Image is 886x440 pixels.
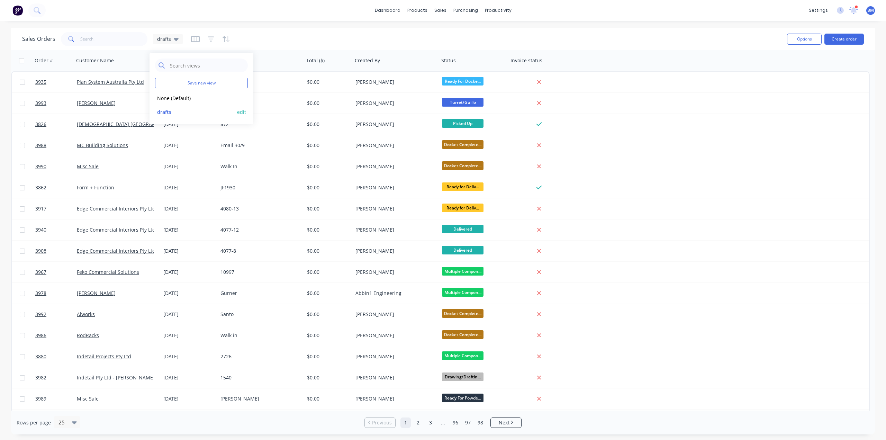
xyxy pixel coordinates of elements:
ul: Pagination [362,417,524,428]
span: Multiple Compon... [442,351,483,360]
div: [DATE] [163,121,215,128]
span: Previous [372,419,392,426]
div: $0.00 [307,332,348,339]
a: 3986 [35,325,77,346]
div: [DATE] [163,184,215,191]
a: 3982 [35,367,77,388]
div: [PERSON_NAME] [355,142,432,149]
a: RodRacks [77,332,99,339]
span: 3862 [35,184,46,191]
div: [PERSON_NAME] [220,395,297,402]
button: Save new view [155,78,248,88]
div: $0.00 [307,290,348,297]
span: Delivered [442,225,483,233]
div: $0.00 [307,142,348,149]
a: 3826 [35,114,77,135]
div: Walk in [220,332,297,339]
div: [DATE] [163,290,215,297]
a: Previous page [365,419,395,426]
a: 3990 [35,156,77,177]
div: $0.00 [307,79,348,86]
a: Edge Commercial Interiors Pty Ltd [77,226,155,233]
div: [DATE] [163,142,215,149]
span: Turret/Guillo [442,98,483,107]
span: Docket Complete... [442,140,483,149]
a: Edge Commercial Interiors Pty Ltd [77,248,155,254]
span: 3967 [35,269,46,276]
div: Gurner [220,100,297,107]
a: 3819 [35,410,77,430]
div: Gurner [220,290,297,297]
div: [PERSON_NAME] [355,184,432,191]
input: Search... [80,32,148,46]
div: [DATE] [163,226,215,233]
div: [DATE] [163,332,215,339]
a: 3862 [35,177,77,198]
a: 3880 [35,346,77,367]
div: JF1930 [220,184,297,191]
span: Rows per page [17,419,51,426]
a: 3988 [35,135,77,156]
div: 872 [220,121,297,128]
div: [PERSON_NAME] [355,269,432,276]
a: Page 97 [463,417,473,428]
span: BM [867,7,874,14]
a: 3935 [35,72,77,92]
div: $0.00 [307,353,348,360]
div: $0.00 [307,121,348,128]
a: [DEMOGRAPHIC_DATA] [GEOGRAPHIC_DATA] [77,121,178,127]
span: Docket Complete... [442,309,483,318]
a: Feko Commercial Solutions [77,269,139,275]
div: $0.00 [307,226,348,233]
div: [PERSON_NAME] [355,163,432,170]
span: Docket Complete... [442,330,483,339]
div: $0.00 [307,163,348,170]
div: [PERSON_NAME] [355,205,432,212]
span: 3993 [35,100,46,107]
span: 3989 [35,395,46,402]
div: $0.00 [307,248,348,254]
div: [DATE] [163,311,215,318]
div: 22773 [220,79,297,86]
div: [PERSON_NAME] [355,374,432,381]
div: [PERSON_NAME] [355,121,432,128]
div: Status [441,57,456,64]
a: 3967 [35,262,77,282]
span: drafts [157,35,171,43]
span: 3908 [35,248,46,254]
div: products [404,5,431,16]
div: Walk In [220,163,297,170]
div: 10997 [220,269,297,276]
div: $0.00 [307,374,348,381]
span: Ready for Deliv... [442,182,483,191]
span: Delivered [442,246,483,254]
a: 3992 [35,304,77,325]
div: $0.00 [307,184,348,191]
a: 3940 [35,219,77,240]
div: 2726 [220,353,297,360]
div: Email 30/9 [220,142,297,149]
div: [PERSON_NAME] [355,332,432,339]
span: Multiple Compon... [442,288,483,297]
div: purchasing [450,5,481,16]
div: [DATE] [163,395,215,402]
div: 1540 [220,374,297,381]
button: edit [237,108,246,116]
div: [DATE] [163,248,215,254]
a: 3993 [35,93,77,114]
a: Page 1 is your current page [400,417,411,428]
div: Customer Name [76,57,114,64]
h1: Sales Orders [22,36,55,42]
span: 3978 [35,290,46,297]
div: $0.00 [307,100,348,107]
div: Created By [355,57,380,64]
div: [PERSON_NAME] [355,311,432,318]
a: Page 2 [413,417,423,428]
span: 3940 [35,226,46,233]
div: [DATE] [163,205,215,212]
span: Ready For Powde... [442,394,483,402]
div: [DATE] [163,353,215,360]
a: Misc Sale [77,395,99,402]
div: sales [431,5,450,16]
a: Page 3 [425,417,436,428]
